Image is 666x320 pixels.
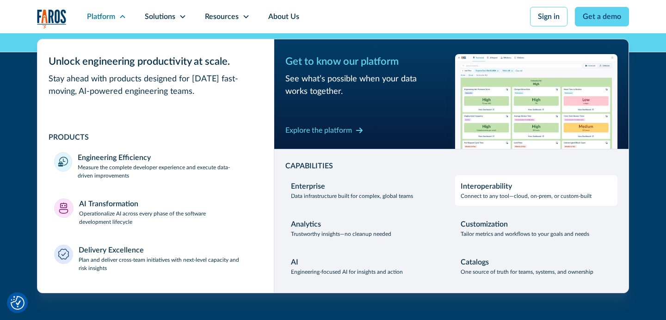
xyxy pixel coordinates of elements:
a: Engineering EfficiencyMeasure the complete developer experience and execute data-driven improvements [49,147,263,185]
div: PRODUCTS [49,132,263,143]
a: EnterpriseData infrastructure built for complex, global teams [285,175,448,206]
div: Catalogs [461,257,489,268]
div: Stay ahead with products designed for [DATE] fast-moving, AI-powered engineering teams. [49,73,263,98]
div: See what’s possible when your data works together. [285,73,448,98]
a: AI TransformationOperationalize AI across every phase of the software development lifecycle [49,193,263,232]
button: Cookie Settings [11,296,25,310]
p: Trustworthy insights—no cleanup needed [291,230,391,238]
img: Logo of the analytics and reporting company Faros. [37,9,67,28]
p: Connect to any tool—cloud, on-prem, or custom-built [461,192,592,200]
a: Delivery ExcellencePlan and deliver cross-team initiatives with next-level capacity and risk insi... [49,239,263,278]
div: CAPABILITIES [285,160,617,172]
div: AI Transformation [79,198,138,209]
div: Enterprise [291,181,325,192]
a: CatalogsOne source of truth for teams, systems, and ownership [455,251,617,282]
p: Measure the complete developer experience and execute data-driven improvements [78,163,257,180]
img: Revisit consent button [11,296,25,310]
a: AIEngineering-focused AI for insights and action [285,251,448,282]
div: Solutions [145,11,175,22]
div: Resources [205,11,239,22]
p: One source of truth for teams, systems, and ownership [461,268,593,276]
img: Workflow productivity trends heatmap chart [455,54,617,149]
div: Analytics [291,219,321,230]
p: Plan and deliver cross-team initiatives with next-level capacity and risk insights [79,256,258,272]
div: Get to know our platform [285,54,448,69]
div: Unlock engineering productivity at scale. [49,54,263,69]
div: Delivery Excellence [79,245,144,256]
div: Explore the platform [285,125,352,136]
div: Platform [87,11,115,22]
p: Operationalize AI across every phase of the software development lifecycle [79,209,258,226]
a: Get a demo [575,7,629,26]
a: CustomizationTailor metrics and workflows to your goals and needs [455,213,617,244]
div: Customization [461,219,508,230]
p: Engineering-focused AI for insights and action [291,268,403,276]
p: Tailor metrics and workflows to your goals and needs [461,230,589,238]
p: Data infrastructure built for complex, global teams [291,192,413,200]
a: Explore the platform [285,123,363,138]
a: home [37,9,67,28]
nav: Platform [37,33,629,293]
div: AI [291,257,298,268]
div: Interoperability [461,181,512,192]
a: InteroperabilityConnect to any tool—cloud, on-prem, or custom-built [455,175,617,206]
a: AnalyticsTrustworthy insights—no cleanup needed [285,213,448,244]
div: Engineering Efficiency [78,152,151,163]
a: Sign in [530,7,567,26]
